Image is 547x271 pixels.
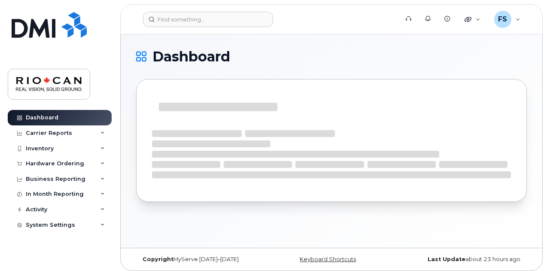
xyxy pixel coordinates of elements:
strong: Last Update [428,256,465,262]
span: Dashboard [152,50,230,63]
div: MyServe [DATE]–[DATE] [136,256,266,263]
strong: Copyright [143,256,173,262]
div: about 23 hours ago [397,256,527,263]
a: Keyboard Shortcuts [300,256,356,262]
